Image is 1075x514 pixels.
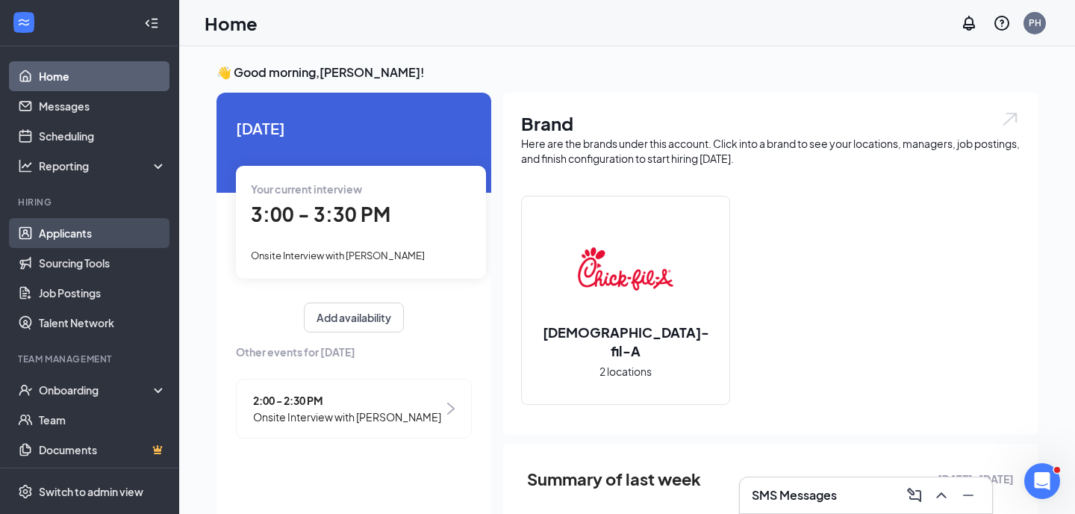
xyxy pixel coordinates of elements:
[39,465,166,495] a: SurveysCrown
[236,344,472,360] span: Other events for [DATE]
[752,487,837,504] h3: SMS Messages
[18,353,163,365] div: Team Management
[205,10,258,36] h1: Home
[578,221,673,317] img: Chick-fil-A
[932,486,950,504] svg: ChevronUp
[39,278,166,308] a: Job Postings
[39,308,166,338] a: Talent Network
[304,303,404,332] button: Add availability
[251,182,362,196] span: Your current interview
[903,483,926,507] button: ComposeMessage
[527,466,701,492] span: Summary of last week
[216,64,1038,81] h3: 👋 Good morning, [PERSON_NAME] !
[956,483,980,507] button: Minimize
[39,248,166,278] a: Sourcing Tools
[18,484,33,499] svg: Settings
[18,196,163,208] div: Hiring
[960,14,978,32] svg: Notifications
[959,486,977,504] svg: Minimize
[1029,16,1041,29] div: PH
[521,136,1020,166] div: Here are the brands under this account. Click into a brand to see your locations, managers, job p...
[522,323,729,360] h2: [DEMOGRAPHIC_DATA]-fil-A
[938,471,1014,487] span: [DATE] - [DATE]
[39,158,167,173] div: Reporting
[39,484,143,499] div: Switch to admin view
[599,363,652,380] span: 2 locations
[251,202,390,226] span: 3:00 - 3:30 PM
[39,61,166,91] a: Home
[253,392,441,409] span: 2:00 - 2:30 PM
[1024,463,1060,499] iframe: Intercom live chat
[18,383,33,397] svg: UserCheck
[1000,111,1020,128] img: open.6027fd2a22e1237b5b06.svg
[253,409,441,425] span: Onsite Interview with [PERSON_NAME]
[39,91,166,121] a: Messages
[929,483,953,507] button: ChevronUp
[521,111,1020,136] h1: Brand
[236,117,472,140] span: [DATE]
[39,435,166,465] a: DocumentsCrown
[18,158,33,173] svg: Analysis
[39,121,166,151] a: Scheduling
[39,383,154,397] div: Onboarding
[144,16,159,31] svg: Collapse
[993,14,1011,32] svg: QuestionInfo
[251,250,425,261] span: Onsite Interview with [PERSON_NAME]
[39,405,166,435] a: Team
[16,15,31,30] svg: WorkstreamLogo
[906,486,923,504] svg: ComposeMessage
[39,218,166,248] a: Applicants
